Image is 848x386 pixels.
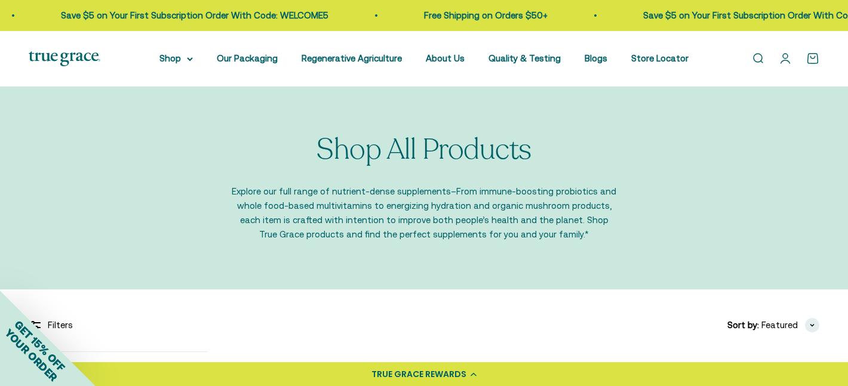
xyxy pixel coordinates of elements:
p: Save $5 on Your First Subscription Order With Code: WELCOME5 [58,8,325,23]
p: Explore our full range of nutrient-dense supplements–From immune-boosting probiotics and whole fo... [230,184,618,242]
a: Free Shipping on Orders $50+ [421,10,545,20]
span: Featured [761,318,798,332]
a: Store Locator [631,53,689,63]
a: Regenerative Agriculture [302,53,402,63]
a: Blogs [585,53,607,63]
a: About Us [426,53,465,63]
button: Featured [761,318,819,332]
a: Quality & Testing [488,53,561,63]
p: Shop All Products [317,134,531,166]
summary: Shop [159,51,193,66]
a: Our Packaging [217,53,278,63]
span: YOUR ORDER [2,326,60,384]
div: TRUE GRACE REWARDS [371,368,466,381]
span: Sort by: [727,318,759,332]
span: GET 15% OFF [12,318,67,373]
div: Filters [29,318,208,332]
